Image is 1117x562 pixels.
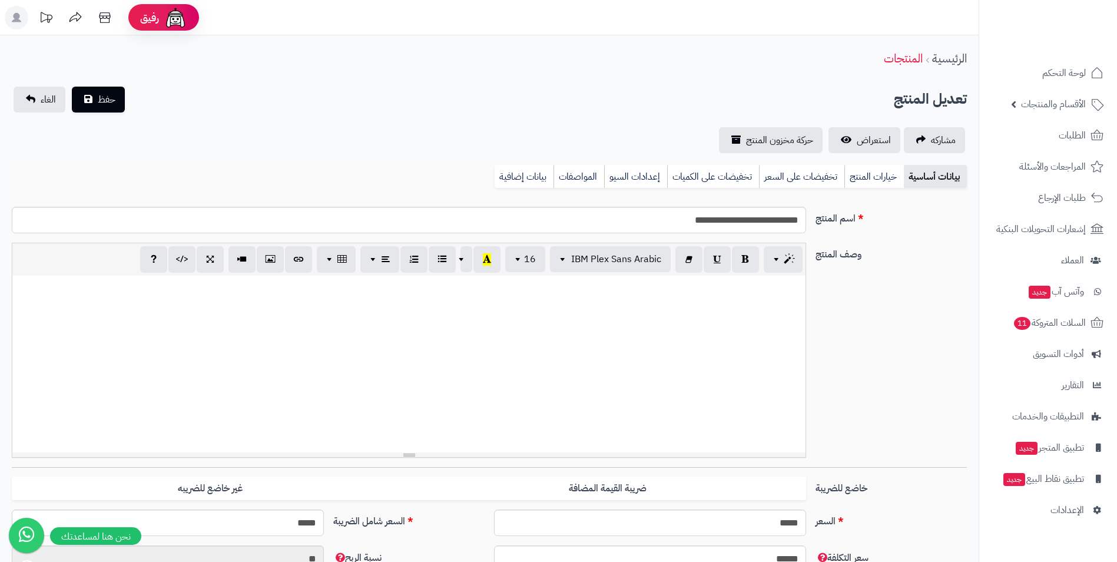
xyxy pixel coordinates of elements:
span: المراجعات والأسئلة [1019,158,1086,175]
span: العملاء [1061,252,1084,269]
label: غير خاضع للضريبه [12,477,409,501]
span: طلبات الإرجاع [1038,190,1086,206]
a: التطبيقات والخدمات [986,402,1110,431]
span: التطبيقات والخدمات [1012,408,1084,425]
a: بيانات أساسية [904,165,967,189]
a: خيارات المنتج [844,165,904,189]
label: السعر شامل الضريبة [329,510,489,528]
a: الغاء [14,87,65,113]
span: الأقسام والمنتجات [1021,96,1086,113]
span: جديد [1003,473,1025,486]
span: مشاركه [931,133,956,147]
button: IBM Plex Sans Arabic [550,246,671,272]
a: المواصفات [553,165,604,189]
a: بيانات إضافية [495,165,553,189]
a: طلبات الإرجاع [986,184,1110,212]
a: لوحة التحكم [986,59,1110,87]
a: استعراض [828,127,900,153]
label: اسم المنتج [811,207,972,226]
span: التقارير [1062,377,1084,394]
a: تخفيضات على السعر [759,165,844,189]
span: تطبيق نقاط البيع [1002,471,1084,487]
span: وآتس آب [1027,283,1084,300]
span: 11 [1014,317,1030,330]
a: الرئيسية [932,49,967,67]
a: الإعدادات [986,496,1110,524]
span: جديد [1016,442,1038,455]
img: logo-2.png [1037,31,1106,56]
a: أدوات التسويق [986,340,1110,368]
span: الطلبات [1059,127,1086,144]
a: حركة مخزون المنتج [719,127,823,153]
a: العملاء [986,246,1110,275]
span: لوحة التحكم [1042,65,1086,81]
a: تطبيق المتجرجديد [986,434,1110,462]
a: تحديثات المنصة [31,6,61,32]
a: تطبيق نقاط البيعجديد [986,465,1110,493]
a: السلات المتروكة11 [986,309,1110,337]
span: تطبيق المتجر [1015,439,1084,456]
span: جديد [1029,286,1050,299]
button: حفظ [72,87,125,113]
span: إشعارات التحويلات البنكية [996,221,1086,237]
span: حركة مخزون المنتج [746,133,813,147]
span: الغاء [41,92,56,107]
h2: تعديل المنتج [894,87,967,111]
button: 16 [505,246,545,272]
a: إشعارات التحويلات البنكية [986,215,1110,243]
a: التقارير [986,371,1110,399]
span: الإعدادات [1050,502,1084,518]
span: IBM Plex Sans Arabic [571,252,661,266]
img: ai-face.png [164,6,187,29]
a: وآتس آبجديد [986,277,1110,306]
span: حفظ [98,92,115,107]
a: تخفيضات على الكميات [667,165,759,189]
label: ضريبة القيمة المضافة [409,477,806,501]
span: السلات المتروكة [1013,315,1086,331]
span: رفيق [140,11,159,25]
a: الطلبات [986,121,1110,150]
label: السعر [811,510,972,528]
label: خاضع للضريبة [811,477,972,495]
a: المنتجات [884,49,923,67]
span: 16 [524,252,536,266]
a: مشاركه [904,127,965,153]
label: وصف المنتج [811,243,972,262]
a: المراجعات والأسئلة [986,153,1110,181]
span: أدوات التسويق [1033,346,1084,362]
span: استعراض [857,133,891,147]
a: إعدادات السيو [604,165,667,189]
